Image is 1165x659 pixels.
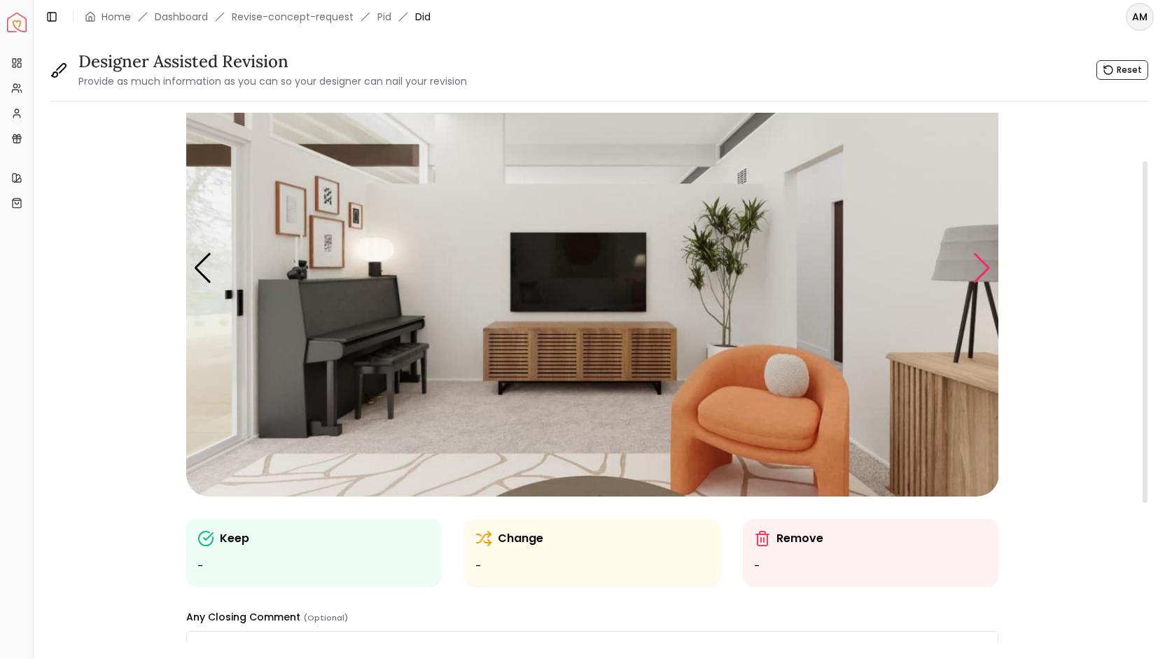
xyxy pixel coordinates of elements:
button: AM [1126,3,1154,31]
h3: Designer Assisted Revision [78,50,467,73]
div: 4 / 5 [186,39,999,497]
img: Spacejoy Logo [7,13,27,32]
a: Dashboard [155,10,208,24]
nav: breadcrumb [85,10,431,24]
div: Previous slide [193,253,212,284]
span: AM [1127,4,1152,29]
a: Pid [377,10,391,24]
a: Home [102,10,131,24]
small: (Optional) [303,612,348,623]
a: Spacejoy [7,13,27,32]
small: Provide as much information as you can so your designer can nail your revision [78,74,467,88]
a: Revise-concept-request [232,10,354,24]
ul: - [197,558,431,575]
button: Reset [1096,60,1148,80]
p: Keep [220,530,249,547]
ul: - [475,558,709,575]
p: Change [498,530,543,547]
label: Any Closing Comment [186,610,348,624]
div: Next slide [972,253,991,284]
p: Remove [776,530,823,547]
div: Carousel [186,39,999,497]
img: 68cc9180fe2ef600135d70fb [186,39,999,497]
ul: - [754,558,988,575]
span: Did [415,10,431,24]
